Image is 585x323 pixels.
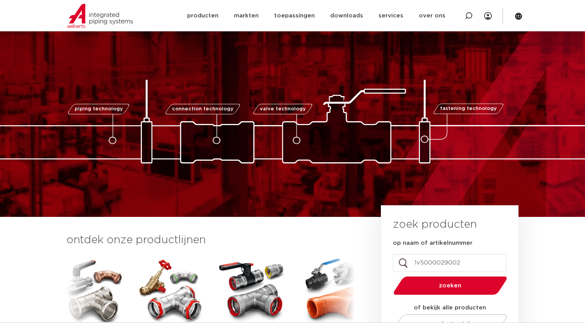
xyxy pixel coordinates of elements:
[260,107,306,112] span: valve technology
[172,107,233,112] span: connection technology
[75,107,123,112] span: piping technology
[393,239,472,247] label: op naam of artikelnummer
[67,232,355,248] h3: ontdek onze productlijnen
[393,254,507,272] input: zoeken
[393,217,477,232] h3: zoek producten
[390,276,510,296] button: zoeken
[413,283,487,289] span: zoeken
[440,107,497,112] span: fastening technology
[414,305,486,311] strong: of bekijk alle producten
